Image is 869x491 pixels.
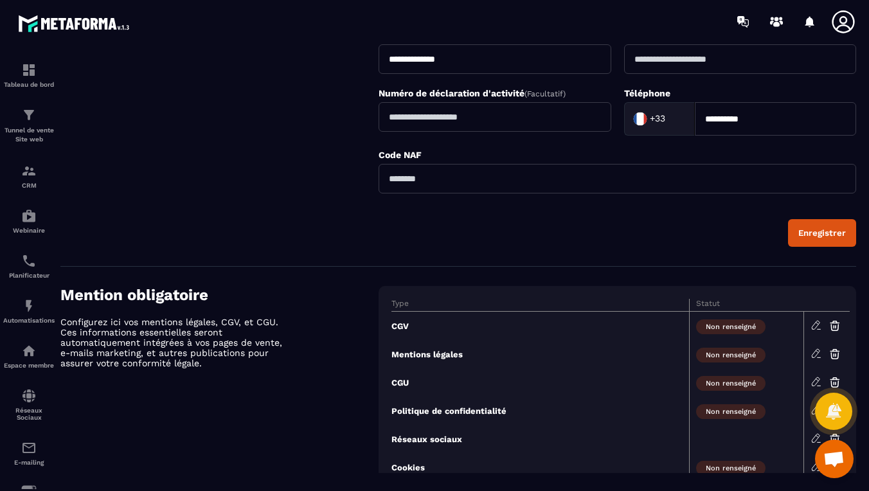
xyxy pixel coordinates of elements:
[788,219,856,247] button: Enregistrer
[21,163,37,179] img: formation
[3,379,55,431] a: social-networksocial-networkRéseaux Sociaux
[21,253,37,269] img: scheduler
[696,348,766,362] span: Non renseigné
[690,299,804,312] th: Statut
[668,109,681,129] input: Search for option
[3,334,55,379] a: automationsautomationsEspace membre
[3,459,55,466] p: E-mailing
[3,407,55,421] p: Réseaux Sociaux
[18,12,134,35] img: logo
[624,88,670,98] label: Téléphone
[3,227,55,234] p: Webinaire
[627,106,653,132] img: Country Flag
[21,62,37,78] img: formation
[624,102,695,136] div: Search for option
[3,126,55,144] p: Tunnel de vente Site web
[3,53,55,98] a: formationformationTableau de bord
[391,299,689,312] th: Type
[21,440,37,456] img: email
[21,298,37,314] img: automations
[696,376,766,391] span: Non renseigné
[60,317,285,368] p: Configurez ici vos mentions légales, CGV, et CGU. Ces informations essentielles seront automatiqu...
[524,89,566,98] span: (Facultatif)
[21,388,37,404] img: social-network
[815,440,854,478] div: Ouvrir le chat
[3,182,55,189] p: CRM
[21,208,37,224] img: automations
[3,272,55,279] p: Planificateur
[391,340,689,368] td: Mentions légales
[798,228,846,238] div: Enregistrer
[379,150,422,160] label: Code NAF
[3,154,55,199] a: formationformationCRM
[391,425,689,453] td: Réseaux sociaux
[391,368,689,397] td: CGU
[60,286,379,304] h4: Mention obligatoire
[3,431,55,476] a: emailemailE-mailing
[391,312,689,341] td: CGV
[21,343,37,359] img: automations
[696,461,766,476] span: Non renseigné
[3,244,55,289] a: schedulerschedulerPlanificateur
[650,112,665,125] span: +33
[3,362,55,369] p: Espace membre
[379,88,566,98] label: Numéro de déclaration d'activité
[3,289,55,334] a: automationsautomationsAutomatisations
[391,397,689,425] td: Politique de confidentialité
[3,81,55,88] p: Tableau de bord
[696,404,766,419] span: Non renseigné
[3,199,55,244] a: automationsautomationsWebinaire
[3,317,55,324] p: Automatisations
[3,98,55,154] a: formationformationTunnel de vente Site web
[696,319,766,334] span: Non renseigné
[391,453,689,481] td: Cookies
[21,107,37,123] img: formation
